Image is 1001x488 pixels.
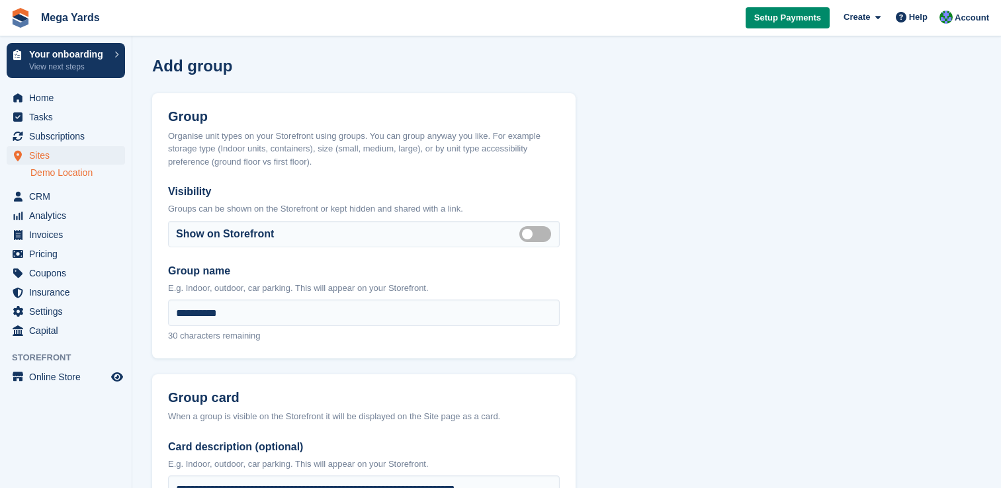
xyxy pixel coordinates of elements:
[939,11,953,24] img: Ben Ainscough
[909,11,928,24] span: Help
[29,187,109,206] span: CRM
[7,89,125,107] a: menu
[7,283,125,302] a: menu
[29,61,108,73] p: View next steps
[29,321,109,340] span: Capital
[519,233,556,235] label: Is visible
[168,410,560,423] div: When a group is visible on the Storefront it will be displayed on the Site page as a card.
[7,245,125,263] a: menu
[844,11,870,24] span: Create
[29,89,109,107] span: Home
[176,226,274,242] label: Show on Storefront
[29,50,108,59] p: Your onboarding
[7,43,125,78] a: Your onboarding View next steps
[29,245,109,263] span: Pricing
[168,263,560,279] label: Group name
[7,127,125,145] a: menu
[180,331,260,341] span: characters remaining
[168,331,177,341] span: 30
[29,206,109,225] span: Analytics
[29,283,109,302] span: Insurance
[29,264,109,282] span: Coupons
[168,458,560,471] p: E.g. Indoor, outdoor, car parking. This will appear on your Storefront.
[746,7,830,29] a: Setup Payments
[168,109,560,124] h2: Group
[152,57,232,75] h1: Add group
[7,225,125,244] a: menu
[955,11,989,24] span: Account
[754,11,821,24] span: Setup Payments
[168,184,560,200] label: Visibility
[7,321,125,340] a: menu
[7,146,125,165] a: menu
[29,368,109,386] span: Online Store
[7,206,125,225] a: menu
[30,167,125,179] a: Demo Location
[36,7,105,28] a: Mega Yards
[7,302,125,321] a: menu
[168,439,560,455] label: Card description (optional)
[7,187,125,206] a: menu
[29,302,109,321] span: Settings
[7,368,125,386] a: menu
[109,369,125,385] a: Preview store
[168,130,560,169] div: Organise unit types on your Storefront using groups. You can group anyway you like. For example s...
[29,108,109,126] span: Tasks
[7,108,125,126] a: menu
[29,146,109,165] span: Sites
[168,202,560,216] p: Groups can be shown on the Storefront or kept hidden and shared with a link.
[168,282,560,295] p: E.g. Indoor, outdoor, car parking. This will appear on your Storefront.
[7,264,125,282] a: menu
[168,390,560,405] h2: Group card
[11,8,30,28] img: stora-icon-8386f47178a22dfd0bd8f6a31ec36ba5ce8667c1dd55bd0f319d3a0aa187defe.svg
[12,351,132,364] span: Storefront
[29,225,109,244] span: Invoices
[29,127,109,145] span: Subscriptions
